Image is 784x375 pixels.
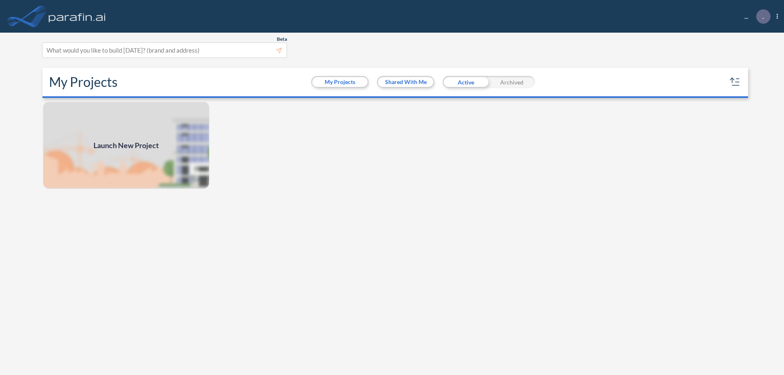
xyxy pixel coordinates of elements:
[728,75,742,89] button: sort
[49,74,118,90] h2: My Projects
[94,140,159,151] span: Launch New Project
[443,76,489,88] div: Active
[42,101,210,189] img: add
[277,36,287,42] span: Beta
[312,77,367,87] button: My Projects
[42,101,210,189] a: Launch New Project
[378,77,433,87] button: Shared With Me
[732,9,778,24] div: ...
[47,8,107,24] img: logo
[762,13,764,20] p: .
[489,76,535,88] div: Archived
